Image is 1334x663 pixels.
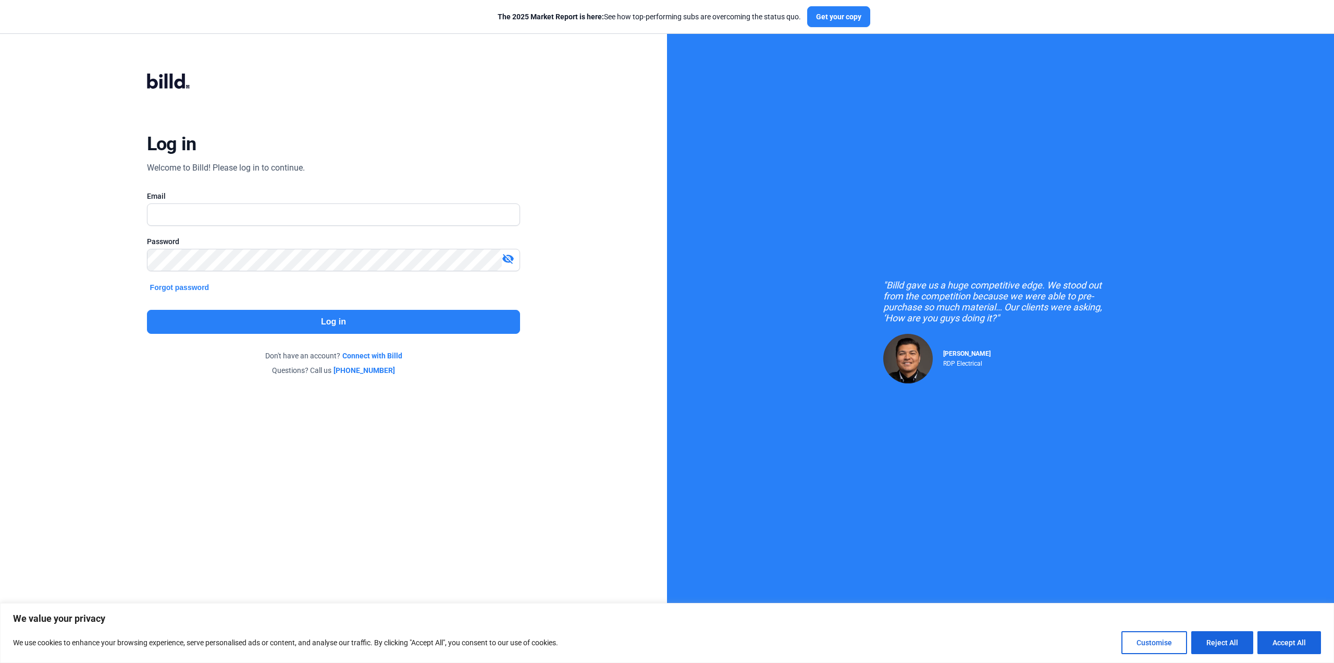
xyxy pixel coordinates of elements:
[943,357,991,367] div: RDP Electrical
[333,365,395,376] a: [PHONE_NUMBER]
[883,280,1118,323] div: "Billd gave us a huge competitive edge. We stood out from the competition because we were able to...
[1191,631,1253,654] button: Reject All
[807,6,870,27] button: Get your copy
[147,365,521,376] div: Questions? Call us
[1257,631,1321,654] button: Accept All
[502,252,514,265] mat-icon: visibility_off
[498,13,604,21] span: The 2025 Market Report is here:
[498,11,801,22] div: See how top-performing subs are overcoming the status quo.
[147,132,196,155] div: Log in
[342,351,402,361] a: Connect with Billd
[147,351,521,361] div: Don't have an account?
[147,310,521,334] button: Log in
[147,191,521,201] div: Email
[147,282,213,293] button: Forgot password
[147,236,521,247] div: Password
[147,162,305,174] div: Welcome to Billd! Please log in to continue.
[883,334,933,383] img: Raul Pacheco
[1121,631,1187,654] button: Customise
[13,636,558,649] p: We use cookies to enhance your browsing experience, serve personalised ads or content, and analys...
[943,350,991,357] span: [PERSON_NAME]
[13,612,1321,625] p: We value your privacy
